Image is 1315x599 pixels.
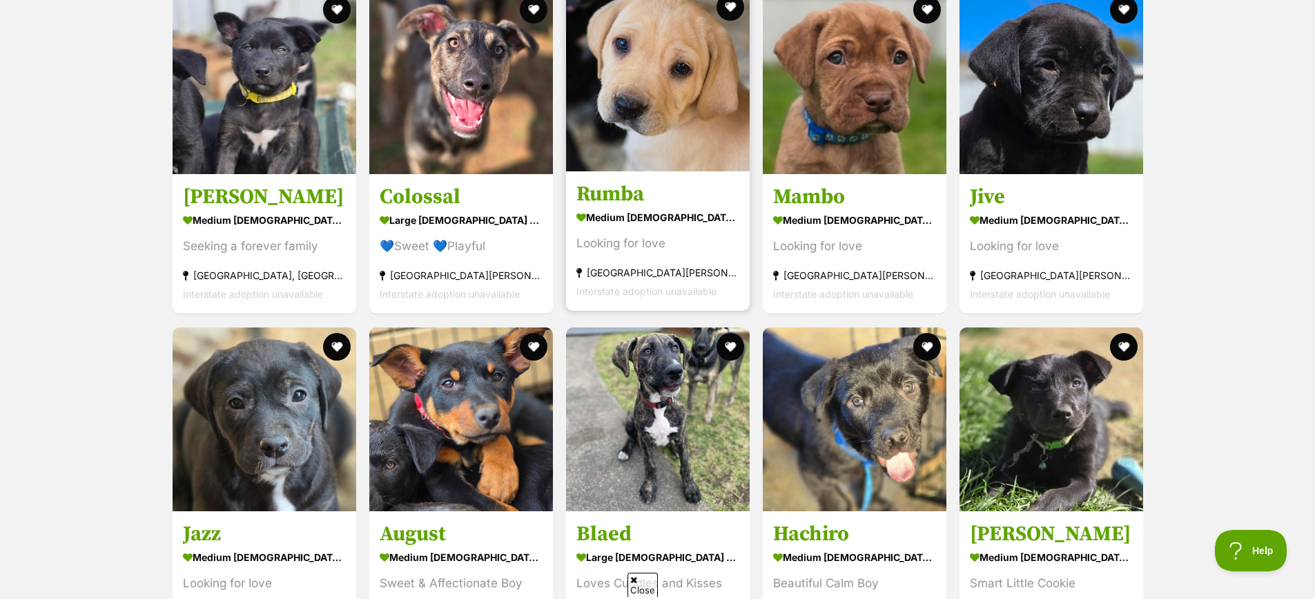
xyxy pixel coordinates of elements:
div: medium [DEMOGRAPHIC_DATA] Dog [773,547,936,567]
img: August [369,327,553,511]
h3: Jive [970,184,1133,211]
img: Blaed [566,327,750,511]
div: [GEOGRAPHIC_DATA][PERSON_NAME][GEOGRAPHIC_DATA] [380,267,543,285]
img: Jazz [173,327,356,511]
div: Seeking a forever family [183,238,346,256]
h3: Blaed [576,521,739,547]
button: favourite [520,333,547,361]
div: medium [DEMOGRAPHIC_DATA] Dog [773,211,936,231]
h3: August [380,521,543,547]
h3: [PERSON_NAME] [970,521,1133,547]
div: Beautiful Calm Boy [773,574,936,593]
span: Interstate adoption unavailable [576,286,717,298]
div: medium [DEMOGRAPHIC_DATA] Dog [183,547,346,567]
div: large [DEMOGRAPHIC_DATA] Dog [576,547,739,567]
a: Colossal large [DEMOGRAPHIC_DATA] Dog 💙Sweet 💙Playful [GEOGRAPHIC_DATA][PERSON_NAME][GEOGRAPHIC_D... [369,174,553,314]
div: Smart Little Cookie [970,574,1133,593]
div: Looking for love [576,235,739,254]
div: Loves Cuddles and Kisses [576,574,739,593]
img: Hachiro [763,327,946,511]
iframe: Help Scout Beacon - Open [1215,530,1287,571]
div: [GEOGRAPHIC_DATA][PERSON_NAME][GEOGRAPHIC_DATA] [970,267,1133,285]
button: favourite [323,333,351,361]
h3: [PERSON_NAME] [183,184,346,211]
span: Interstate adoption unavailable [773,289,913,301]
a: Rumba medium [DEMOGRAPHIC_DATA] Dog Looking for love [GEOGRAPHIC_DATA][PERSON_NAME][GEOGRAPHIC_DA... [566,171,750,312]
span: Interstate adoption unavailable [970,289,1110,301]
div: Sweet & Affectionate Boy [380,574,543,593]
div: Looking for love [183,574,346,593]
div: medium [DEMOGRAPHIC_DATA] Dog [970,211,1133,231]
h3: Jazz [183,521,346,547]
div: 💙Sweet 💙Playful [380,238,543,256]
button: favourite [1110,333,1138,361]
div: [GEOGRAPHIC_DATA], [GEOGRAPHIC_DATA] [183,267,346,285]
div: Looking for love [773,238,936,256]
span: Interstate adoption unavailable [183,289,323,301]
div: medium [DEMOGRAPHIC_DATA] Dog [970,547,1133,567]
div: [GEOGRAPHIC_DATA][PERSON_NAME][GEOGRAPHIC_DATA] [576,264,739,283]
div: Looking for love [970,238,1133,256]
a: [PERSON_NAME] medium [DEMOGRAPHIC_DATA] Dog Seeking a forever family [GEOGRAPHIC_DATA], [GEOGRAPH... [173,174,356,314]
div: large [DEMOGRAPHIC_DATA] Dog [380,211,543,231]
h3: Hachiro [773,521,936,547]
a: Mambo medium [DEMOGRAPHIC_DATA] Dog Looking for love [GEOGRAPHIC_DATA][PERSON_NAME][GEOGRAPHIC_DA... [763,174,946,314]
span: Close [627,573,658,597]
div: medium [DEMOGRAPHIC_DATA] Dog [183,211,346,231]
h3: Colossal [380,184,543,211]
button: favourite [913,333,941,361]
div: [GEOGRAPHIC_DATA][PERSON_NAME][GEOGRAPHIC_DATA] [773,267,936,285]
div: medium [DEMOGRAPHIC_DATA] Dog [380,547,543,567]
a: Jive medium [DEMOGRAPHIC_DATA] Dog Looking for love [GEOGRAPHIC_DATA][PERSON_NAME][GEOGRAPHIC_DAT... [960,174,1143,314]
h3: Rumba [576,182,739,208]
button: favourite [717,333,744,361]
span: Interstate adoption unavailable [380,289,520,301]
img: Asher [960,327,1143,511]
h3: Mambo [773,184,936,211]
div: medium [DEMOGRAPHIC_DATA] Dog [576,208,739,228]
